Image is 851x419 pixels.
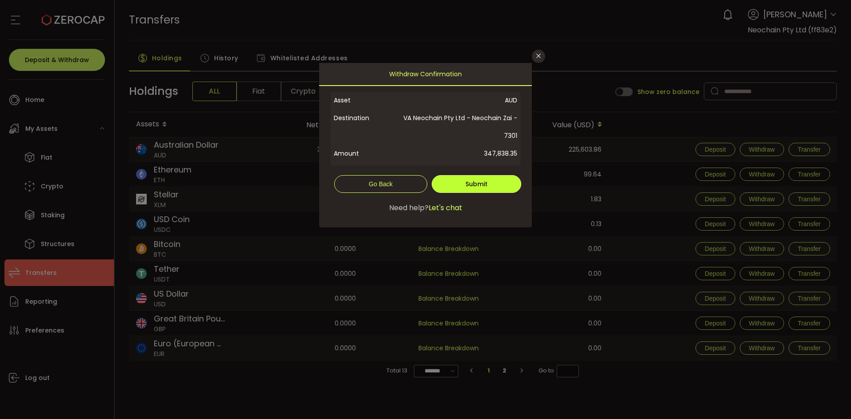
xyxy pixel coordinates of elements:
[432,175,521,193] button: Submit
[390,145,517,162] span: 347,838.35
[429,203,462,213] span: Let's chat
[389,203,429,213] span: Need help?
[319,63,532,227] div: dialog
[807,376,851,419] iframe: Chat Widget
[334,91,390,109] span: Asset
[334,145,390,162] span: Amount
[334,175,427,193] button: Go Back
[390,109,517,145] span: VA Neochain Pty Ltd - Neochain Zai - 7301
[532,50,545,63] button: Close
[390,91,517,109] span: AUD
[389,63,462,85] span: Withdraw Confirmation
[369,180,393,188] span: Go Back
[465,180,488,188] span: Submit
[334,109,390,145] span: Destination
